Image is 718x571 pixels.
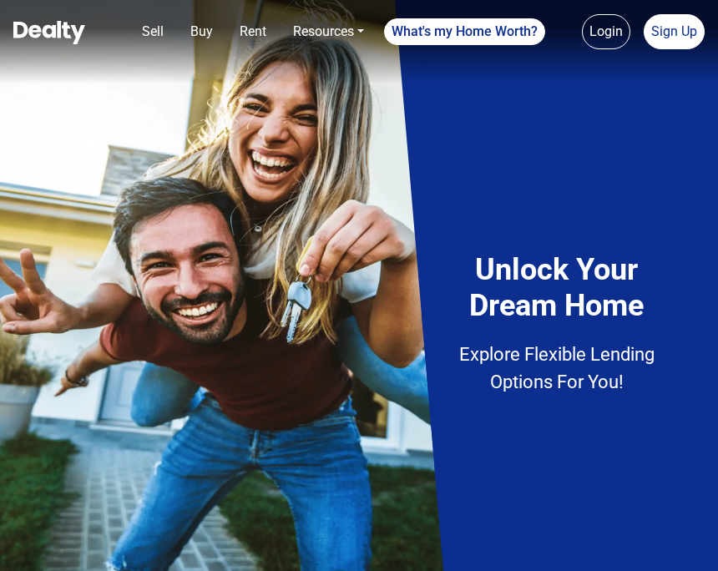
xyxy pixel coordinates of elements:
[384,18,545,45] a: What's my Home Worth?
[286,15,371,48] a: Resources
[184,15,220,48] a: Buy
[447,252,666,324] h4: Unlock Your Dream Home
[582,14,630,49] a: Login
[13,21,85,44] img: Dealty - Buy, Sell & Rent Homes
[135,15,170,48] a: Sell
[447,341,666,396] p: Explore Flexible Lending Options For You!
[233,15,273,48] a: Rent
[644,14,705,49] a: Sign Up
